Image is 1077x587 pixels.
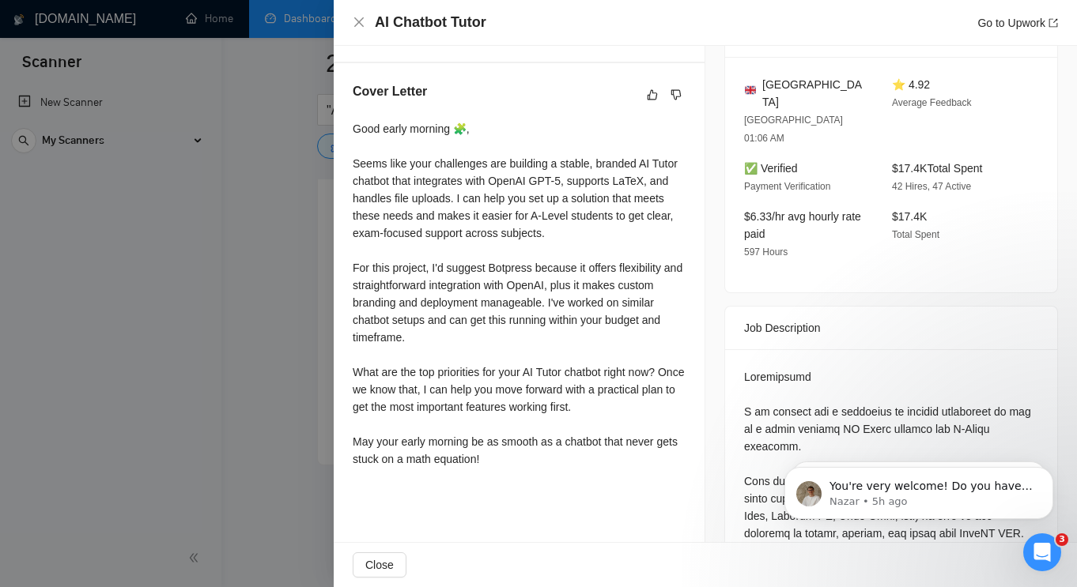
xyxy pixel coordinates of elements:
[365,556,394,574] span: Close
[892,229,939,240] span: Total Spent
[647,88,658,101] span: like
[744,181,830,192] span: Payment Verification
[353,16,365,28] span: close
[744,246,788,258] span: 597 Hours
[353,552,406,578] button: Close
[1023,533,1061,571] iframe: Intercom live chat
[375,13,486,32] h4: AI Chatbot Tutor
[892,78,930,91] span: ⭐ 4.92
[1056,533,1068,546] span: 3
[744,162,798,175] span: ✅ Verified
[892,210,927,223] span: $17.4K
[667,85,686,104] button: dislike
[671,88,682,101] span: dislike
[892,162,982,175] span: $17.4K Total Spent
[744,307,1038,349] div: Job Description
[353,120,686,468] div: Good early morning 🧩, Seems like your challenges are building a stable, branded AI Tutor chatbot ...
[892,97,972,108] span: Average Feedback
[744,115,843,144] span: [GEOGRAPHIC_DATA] 01:06 AM
[353,82,427,101] h5: Cover Letter
[762,76,867,111] span: [GEOGRAPHIC_DATA]
[744,210,861,240] span: $6.33/hr avg hourly rate paid
[745,85,756,96] img: 🇬🇧
[1049,18,1058,28] span: export
[353,16,365,29] button: Close
[977,17,1058,29] a: Go to Upworkexport
[643,85,662,104] button: like
[761,434,1077,544] iframe: Intercom notifications message
[892,181,971,192] span: 42 Hires, 47 Active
